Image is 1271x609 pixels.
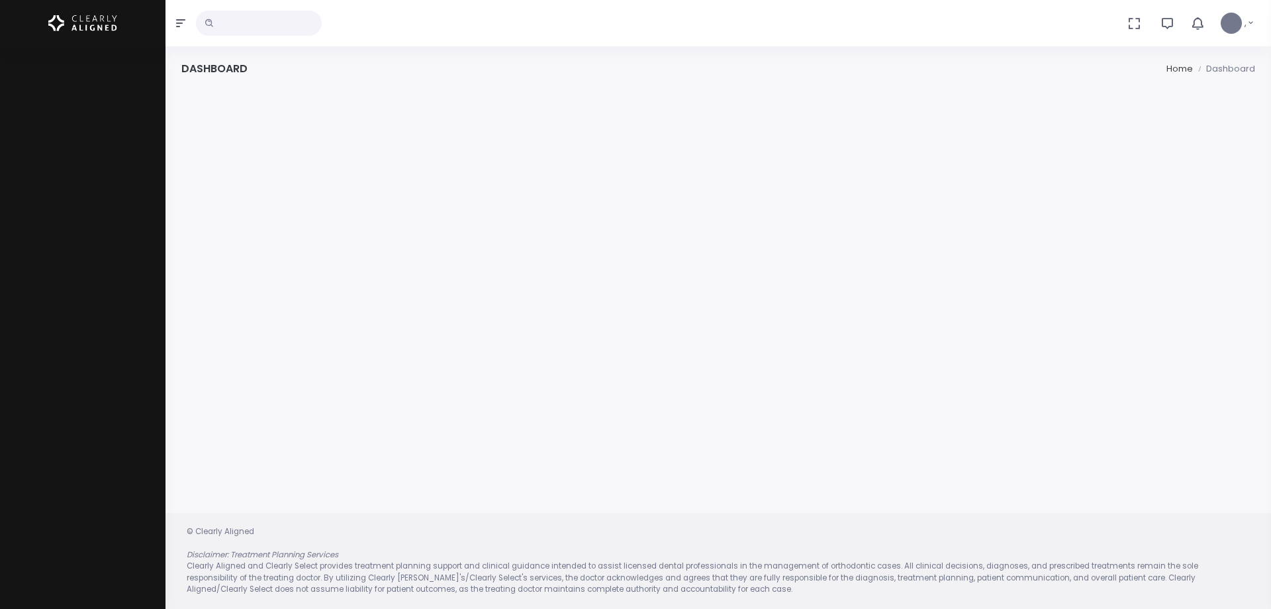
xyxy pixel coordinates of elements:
[173,526,1263,596] div: © Clearly Aligned Clearly Aligned and Clearly Select provides treatment planning support and clin...
[1166,62,1193,76] li: Home
[181,62,248,75] h4: Dashboard
[1245,17,1247,30] span: ,
[187,549,338,560] em: Disclaimer: Treatment Planning Services
[48,9,117,37] img: Logo Horizontal
[1193,62,1255,76] li: Dashboard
